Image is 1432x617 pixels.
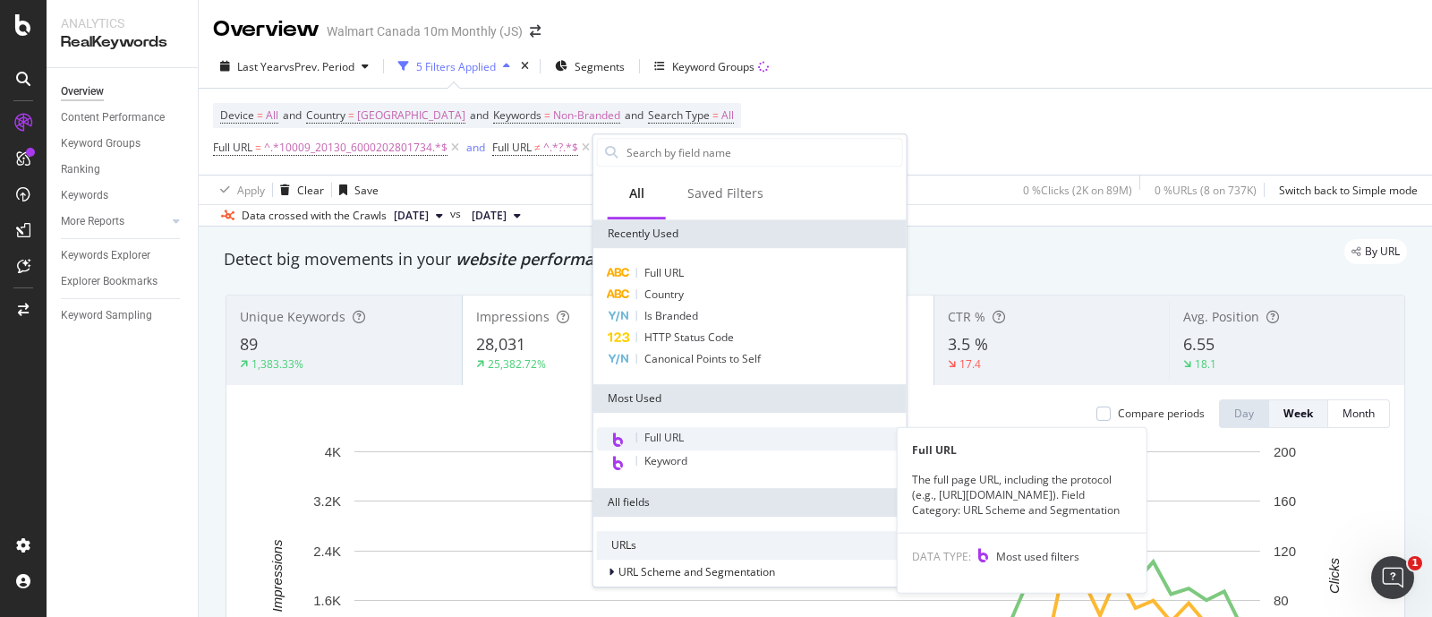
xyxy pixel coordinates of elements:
span: Full URL [644,430,684,445]
div: Keyword Sampling [61,306,152,325]
div: All fields [593,488,907,517]
span: Keywords [493,107,541,123]
div: legacy label [1344,239,1407,264]
span: Non-Branded [553,103,620,128]
div: Keywords [61,186,108,205]
div: times [517,57,533,75]
button: Keyword Groups [647,52,776,81]
text: 200 [1274,444,1296,459]
div: All [629,184,644,202]
span: Canonical Points to Self [644,351,761,366]
span: Segments [575,59,625,74]
div: Saved Filters [687,184,763,202]
div: The full page URL, including the protocol (e.g., [URL][DOMAIN_NAME]). Field Category: URL Scheme ... [898,472,1146,518]
span: Last Year [237,59,284,74]
span: 3.5 % [948,333,988,355]
div: Analytics [61,14,183,32]
a: Ranking [61,160,185,179]
span: = [257,107,263,123]
text: 80 [1274,593,1289,608]
a: Keyword Sampling [61,306,185,325]
button: [DATE] [387,205,450,227]
div: Most Used [593,384,907,413]
span: Full URL [644,265,684,280]
span: URL Scheme and Segmentation [618,565,775,580]
span: and [625,107,644,123]
span: ≠ [534,140,541,155]
span: 6.55 [1183,333,1215,355]
span: Is Branded [644,308,698,323]
a: Content Performance [61,108,185,127]
span: HTTP Status Code [644,330,734,345]
div: Full URL [898,442,1146,458]
div: 17.4 [959,356,981,372]
div: 0 % URLs ( 8 on 737K ) [1155,183,1257,198]
div: More Reports [61,212,124,231]
div: Day [1234,406,1254,421]
button: Apply [213,176,265,204]
button: and [466,139,485,156]
span: Search Type [648,107,710,123]
div: 0 % Clicks ( 2K on 89M ) [1023,183,1132,198]
button: Save [332,176,379,204]
div: 1,383.33% [251,356,303,372]
a: Keyword Groups [61,134,185,153]
span: 2025 Oct. 3rd [394,208,429,224]
div: 18.1 [1195,356,1216,372]
div: Apply [237,183,265,198]
text: Clicks [1326,557,1342,593]
button: [DATE] [465,205,528,227]
button: Last YearvsPrev. Period [213,52,376,81]
input: Search by field name [625,139,902,166]
span: Keyword [644,453,687,468]
div: and [466,140,485,155]
text: 4K [325,444,341,459]
span: = [544,107,550,123]
div: Clear [297,183,324,198]
div: Explorer Bookmarks [61,272,158,291]
span: ^.*10009_20130_6000202801734.*$ [264,135,447,160]
div: Week [1283,406,1313,421]
button: Day [1219,399,1269,428]
div: arrow-right-arrow-left [530,25,541,38]
div: 25,382.72% [488,356,546,372]
span: 28,031 [476,333,525,355]
span: Country [306,107,345,123]
span: Country [644,287,684,302]
div: 5 Filters Applied [416,59,496,74]
text: Impressions [269,539,285,612]
span: Full URL [492,140,532,155]
text: 160 [1274,493,1296,509]
span: 89 [240,333,258,355]
div: Switch back to Simple mode [1279,183,1418,198]
span: Device [220,107,254,123]
span: DATA TYPE: [912,548,971,563]
span: CTR % [948,308,985,325]
button: Week [1269,399,1328,428]
div: Content Performance [61,108,165,127]
a: Overview [61,82,185,101]
div: Overview [61,82,104,101]
div: Recently Used [593,219,907,248]
a: More Reports [61,212,167,231]
span: = [255,140,261,155]
span: All [266,103,278,128]
button: Month [1328,399,1390,428]
a: Keywords [61,186,185,205]
div: Keywords Explorer [61,246,150,265]
span: [GEOGRAPHIC_DATA] [357,103,465,128]
div: Keyword Groups [61,134,141,153]
span: 1 [1408,556,1422,570]
div: Walmart Canada 10m Monthly (JS) [327,22,523,40]
div: Ranking [61,160,100,179]
a: Keywords Explorer [61,246,185,265]
span: vs Prev. Period [284,59,354,74]
span: = [712,107,719,123]
span: = [348,107,354,123]
button: Segments [548,52,632,81]
button: Switch back to Simple mode [1272,176,1418,204]
button: Clear [273,176,324,204]
span: 2024 Sep. 20th [472,208,507,224]
div: URLs [597,531,903,560]
div: Save [354,183,379,198]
